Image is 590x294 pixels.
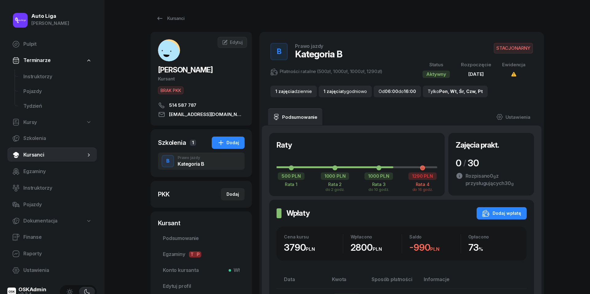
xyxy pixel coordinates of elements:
th: Kwota [328,275,368,288]
button: B [162,155,174,167]
span: STACJONARNY [494,43,533,53]
div: Szkolenia [158,138,186,147]
small: PLN [373,246,382,252]
a: 514 587 787 [158,102,245,109]
div: B [164,156,172,166]
div: do 2 godz. [321,187,350,191]
div: OSKAdmin [18,287,46,292]
a: Terminarze [7,53,97,68]
div: 73 [468,242,520,253]
a: Pulpit [7,37,97,52]
span: Dokumentacja [23,217,57,225]
div: Dodaj [226,191,239,198]
div: Rata 2 [321,182,350,187]
th: Data [277,275,328,288]
th: Sposób płatności [368,275,420,288]
div: 3790 [284,242,343,253]
span: Ustawienia [23,266,92,274]
div: Kategoria B [295,48,342,60]
div: Cena kursu [284,234,343,239]
span: Raporty [23,250,92,258]
div: Kursant [158,219,245,227]
span: 0 [456,157,462,168]
a: Edytuj [218,37,247,48]
div: Dodaj wpłatę [482,210,521,217]
div: Rata 3 [364,182,393,187]
a: Podsumowanie [158,231,245,246]
a: Dokumentacja [7,214,97,228]
span: [DATE] [468,71,484,77]
span: Finanse [23,233,92,241]
span: 1 [190,140,196,146]
span: T [189,251,195,257]
div: [PERSON_NAME] [31,19,69,27]
a: Pojazdy [18,84,97,99]
span: P [195,251,201,257]
h2: Zajęcia prakt. [456,140,499,150]
a: Edytuj profil [158,279,245,294]
span: 30 [468,157,479,168]
span: Pojazdy [23,87,92,95]
span: [PERSON_NAME] [158,65,213,74]
div: B [274,45,284,58]
span: 514 587 787 [169,102,196,109]
h2: Raty [277,140,292,150]
div: Rata 1 [277,182,306,187]
span: Tydzień [23,102,92,110]
div: Ewidencja [502,61,525,69]
span: Terminarze [23,56,50,64]
span: Instruktorzy [23,73,92,81]
div: Prawo jazdy [178,156,204,160]
span: Instruktorzy [23,184,92,192]
a: Kursanci [7,148,97,162]
span: 0 [490,173,496,179]
div: Dodaj [217,139,239,146]
div: Kursant [158,75,245,83]
button: Dodaj [221,188,245,200]
span: Pojazdy [23,201,92,209]
a: Instruktorzy [18,69,97,84]
small: PLN [430,246,439,252]
a: Egzaminy [7,164,97,179]
div: Status [423,61,450,69]
a: Tydzień [18,99,97,114]
small: g [493,174,496,179]
span: Wł [231,266,240,274]
div: PKK [158,190,170,199]
a: Kursanci [151,12,190,25]
small: % [479,246,483,252]
div: 1000 PLN [321,172,349,180]
span: Kursy [23,118,37,126]
button: Dodaj [212,137,245,149]
button: B [270,43,288,60]
th: Informacje [420,275,476,288]
div: 1290 PLN [408,172,437,180]
small: g [511,181,514,186]
span: Edytuj [230,40,243,45]
div: Auto Liga [31,14,69,19]
a: EgzaminyTP [158,247,245,262]
div: Aktywny [423,71,450,78]
button: BRAK PKK [158,87,183,94]
div: 2800 [351,242,402,253]
div: Rozpisano z przysługujących [466,172,527,187]
div: Prawo jazdy [295,44,323,48]
div: Płatności ratalne (500zł, 1000zł, 1000zł, 1290zł) [270,68,382,75]
span: 30 [505,180,514,186]
span: Egzaminy [163,250,240,258]
button: Dodaj wpłatę [477,207,527,219]
span: Pulpit [23,40,92,48]
a: Raporty [7,246,97,261]
div: 1000 PLN [364,172,393,180]
a: Ustawienia [7,263,97,278]
div: 500 PLN [278,172,305,180]
a: Instruktorzy [7,181,97,195]
div: Rozpoczęcie [461,61,491,69]
button: BPrawo jazdyKategoria B [158,153,245,170]
span: Podsumowanie [163,234,240,242]
small: PLN [306,246,315,252]
div: Opłacono [468,234,520,239]
div: Kursanci [156,15,184,22]
span: Konto kursanta [163,266,240,274]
